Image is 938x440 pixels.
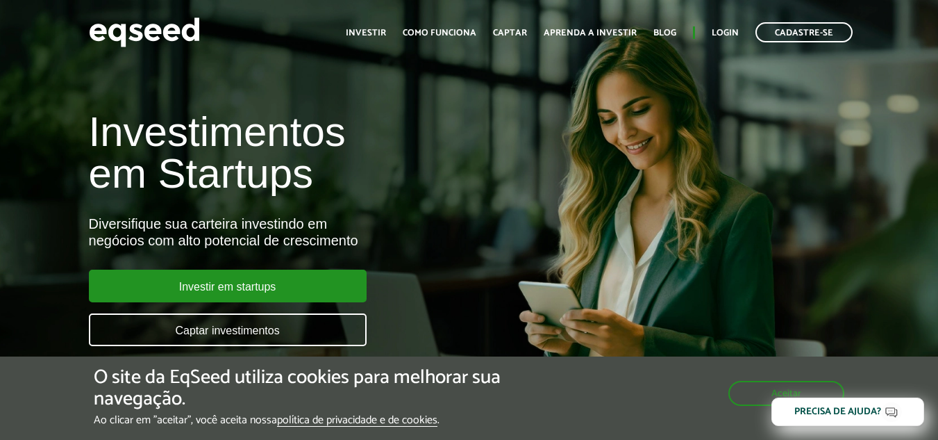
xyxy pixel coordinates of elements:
[94,414,544,427] p: Ao clicar em "aceitar", você aceita nossa .
[544,28,637,38] a: Aprenda a investir
[89,111,537,195] h1: Investimentos em Startups
[89,313,367,346] a: Captar investimentos
[277,415,437,427] a: política de privacidade e de cookies
[712,28,739,38] a: Login
[346,28,386,38] a: Investir
[493,28,527,38] a: Captar
[403,28,476,38] a: Como funciona
[89,270,367,302] a: Investir em startups
[653,28,676,38] a: Blog
[94,367,544,410] h5: O site da EqSeed utiliza cookies para melhorar sua navegação.
[755,22,853,42] a: Cadastre-se
[89,215,537,249] div: Diversifique sua carteira investindo em negócios com alto potencial de crescimento
[728,381,844,406] button: Aceitar
[89,14,200,51] img: EqSeed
